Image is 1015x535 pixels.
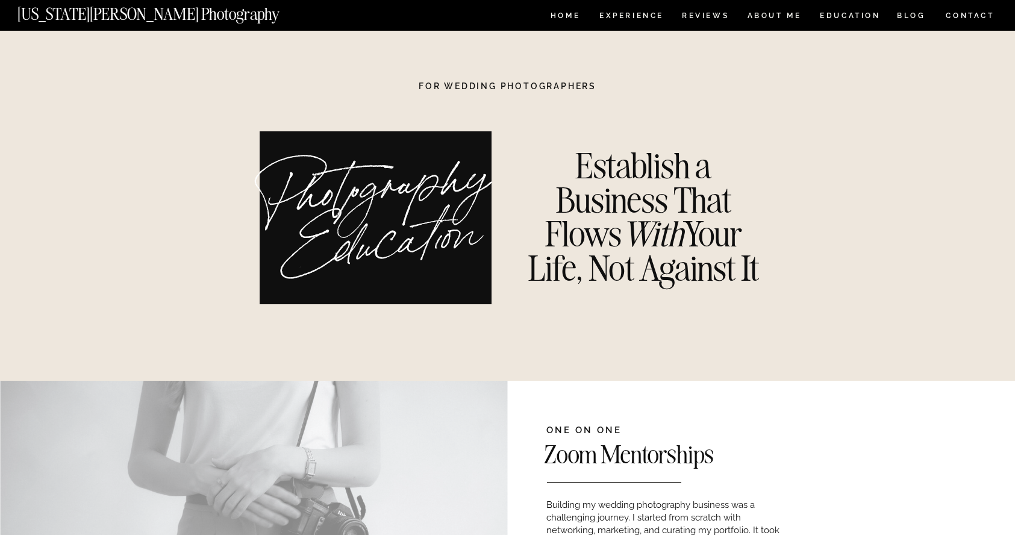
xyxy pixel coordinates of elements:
[599,12,663,22] a: Experience
[747,12,802,22] a: ABOUT ME
[544,442,862,475] h2: Zoom Mentorships
[548,12,582,22] a: HOME
[546,426,778,437] h2: One on one
[897,12,926,22] a: BLOG
[819,12,882,22] a: EDUCATION
[682,12,727,22] a: REVIEWS
[622,212,683,255] i: With
[945,9,995,22] a: CONTACT
[17,6,320,16] a: [US_STATE][PERSON_NAME] Photography
[246,157,513,292] h1: Photography Education
[384,82,631,91] h1: For Wedding Photographers
[517,149,770,287] h3: Establish a Business That Flows Your Life, Not Against It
